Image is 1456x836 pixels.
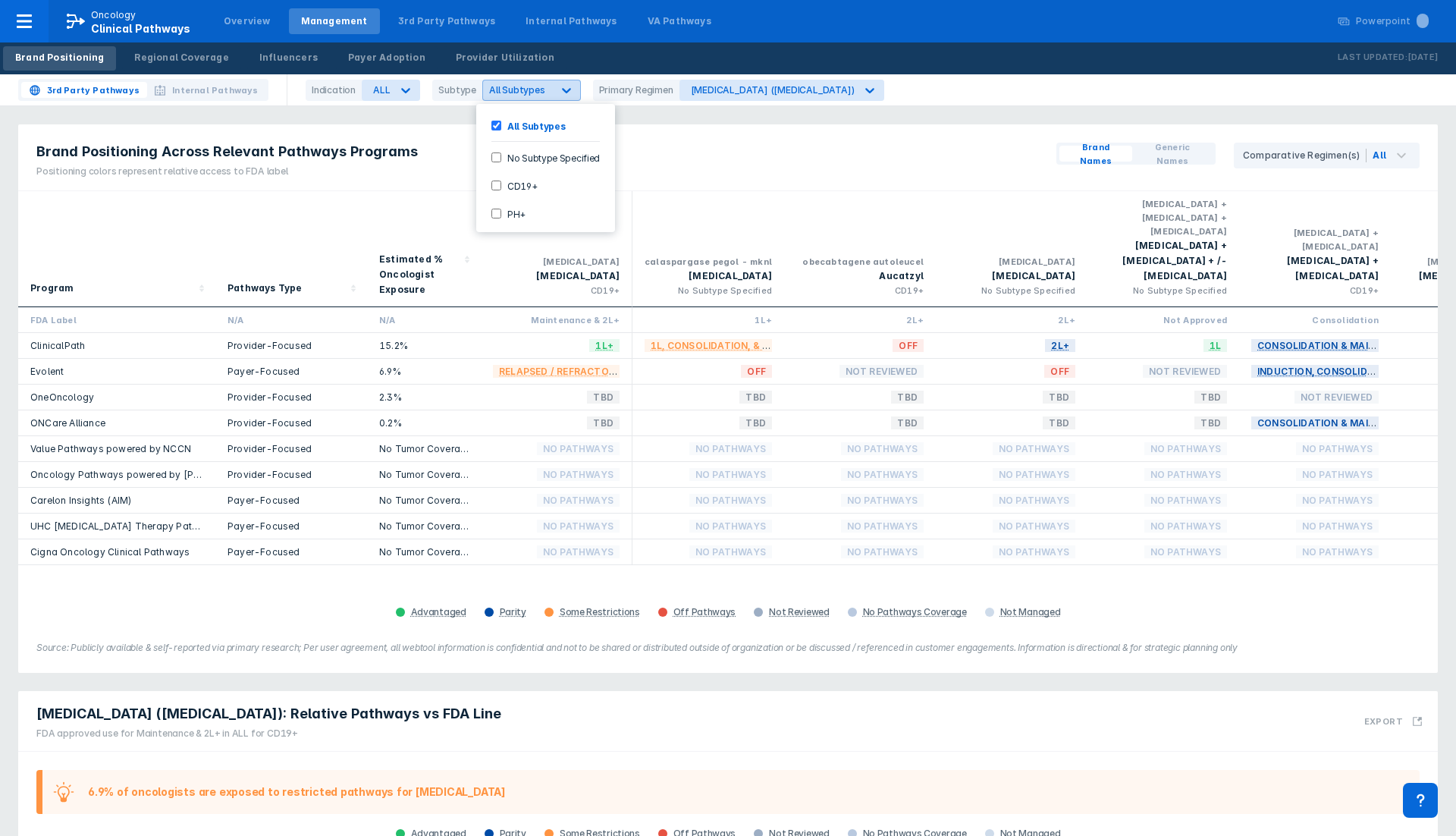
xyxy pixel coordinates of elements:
span: No Pathways [537,466,620,483]
div: Provider Utilization [456,51,554,64]
a: Management [289,8,380,34]
div: No Subtype Specified [948,284,1075,297]
div: [MEDICAL_DATA] [948,255,1075,269]
div: Sort [367,191,481,307]
div: Program [30,281,74,296]
span: TBD [739,414,772,432]
a: Evolent [30,366,64,377]
div: [MEDICAL_DATA] + [MEDICAL_DATA] + /-[MEDICAL_DATA] [1100,238,1227,284]
div: [MEDICAL_DATA] [493,255,620,269]
span: No Pathways [1296,543,1379,561]
span: Brand Positioning Across Relevant Pathways Programs [36,143,418,161]
div: Some Restrictions [560,606,640,618]
div: 6.9% [379,365,469,378]
span: Not Reviewed [1143,363,1227,380]
div: 1L+ [645,313,772,326]
span: No Pathways [841,440,924,457]
span: TBD [1043,388,1075,406]
div: Regional Coverage [134,51,228,64]
span: Clinical Pathways [91,22,190,35]
div: VA Pathways [648,14,711,28]
div: No Tumor Coverage [379,468,469,481]
div: Maintenance & 2L+ [493,313,620,326]
span: Brand Names [1065,140,1126,168]
div: Payer-Focused [227,545,355,558]
div: Provider-Focused [227,339,355,352]
span: No Pathways [689,440,772,457]
span: No Pathways [689,543,772,561]
div: [MEDICAL_DATA] + [MEDICAL_DATA] + [MEDICAL_DATA] [1100,197,1227,238]
a: OneOncology [30,391,94,403]
div: Provider-Focused [227,442,355,455]
div: Estimated % Oncologist Exposure [379,252,460,297]
span: No Pathways [1296,466,1379,483]
span: Internal Pathways [172,83,258,97]
div: No Tumor Coverage [379,545,469,558]
div: CD19+ [796,284,924,297]
span: No Pathways [841,492,924,509]
span: No Pathways [537,517,620,535]
div: Positioning colors represent relative access to FDA label [36,165,418,178]
div: FDA approved use for Maintenance & 2L+ in ALL for CD19+ [36,727,501,740]
span: 1L, Consolidation, & Maintenance [645,337,839,354]
span: TBD [739,388,772,406]
h3: Export [1364,716,1403,727]
div: Overview [224,14,271,28]
div: 2L+ [948,313,1075,326]
div: calaspargase pegol - mknl [645,255,772,269]
div: [MEDICAL_DATA] + [MEDICAL_DATA] [1251,253,1379,284]
span: No Pathways [537,492,620,509]
p: Oncology [91,8,136,22]
div: Consolidation [1251,313,1379,326]
button: 3rd Party Pathways [21,82,147,98]
div: Aucatzyl [796,269,924,284]
span: No Pathways [1144,492,1227,509]
div: Provider-Focused [227,468,355,481]
div: No Tumor Coverage [379,494,469,507]
div: 15.2% [379,339,469,352]
span: Generic Names [1138,140,1207,168]
a: VA Pathways [635,8,723,34]
div: Payer-Focused [227,520,355,533]
div: [MEDICAL_DATA] [493,269,620,284]
label: No Subtype Specified [501,151,600,164]
div: CD19+ [493,284,620,297]
a: ONCare Alliance [30,417,105,429]
div: Powerpoint [1356,14,1429,28]
a: Value Pathways powered by NCCN [30,443,191,454]
div: [MEDICAL_DATA] + [MEDICAL_DATA] [1251,226,1379,253]
span: Relapsed / Refractory [493,363,628,380]
span: [MEDICAL_DATA] ([MEDICAL_DATA]): Relative Pathways vs FDA Line [36,705,501,723]
span: OFF [741,363,772,380]
a: Oncology Pathways powered by [PERSON_NAME] [30,469,261,480]
span: No Pathways [841,543,924,561]
a: 3rd Party Pathways [386,8,508,34]
span: All Subtypes [489,84,545,96]
span: No Pathways [993,440,1075,457]
span: No Pathways [993,492,1075,509]
span: No Pathways [1144,466,1227,483]
span: 1L+ [589,337,620,354]
span: 2L+ [1045,337,1075,354]
div: Indication [306,80,362,101]
div: Off Pathways [673,606,736,618]
a: Regional Coverage [122,46,240,71]
button: Internal Pathways [147,82,265,98]
div: No Tumor Coverage [379,442,469,455]
div: Comparative Regimen(s) [1243,149,1367,162]
div: 0.2% [379,416,469,429]
span: No Pathways [1296,517,1379,535]
span: 1L [1203,337,1227,354]
a: Overview [212,8,283,34]
div: [MEDICAL_DATA] ([MEDICAL_DATA]) [691,84,855,96]
div: FDA Label [30,313,203,326]
a: UHC [MEDICAL_DATA] Therapy Pathways [30,520,222,532]
span: No Pathways [841,466,924,483]
span: TBD [587,388,620,406]
div: Not Approved [1100,313,1227,326]
span: No Pathways [993,517,1075,535]
span: No Pathways [1296,440,1379,457]
div: Provider-Focused [227,391,355,404]
div: Not Managed [1000,606,1061,618]
a: Influencers [247,46,330,71]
